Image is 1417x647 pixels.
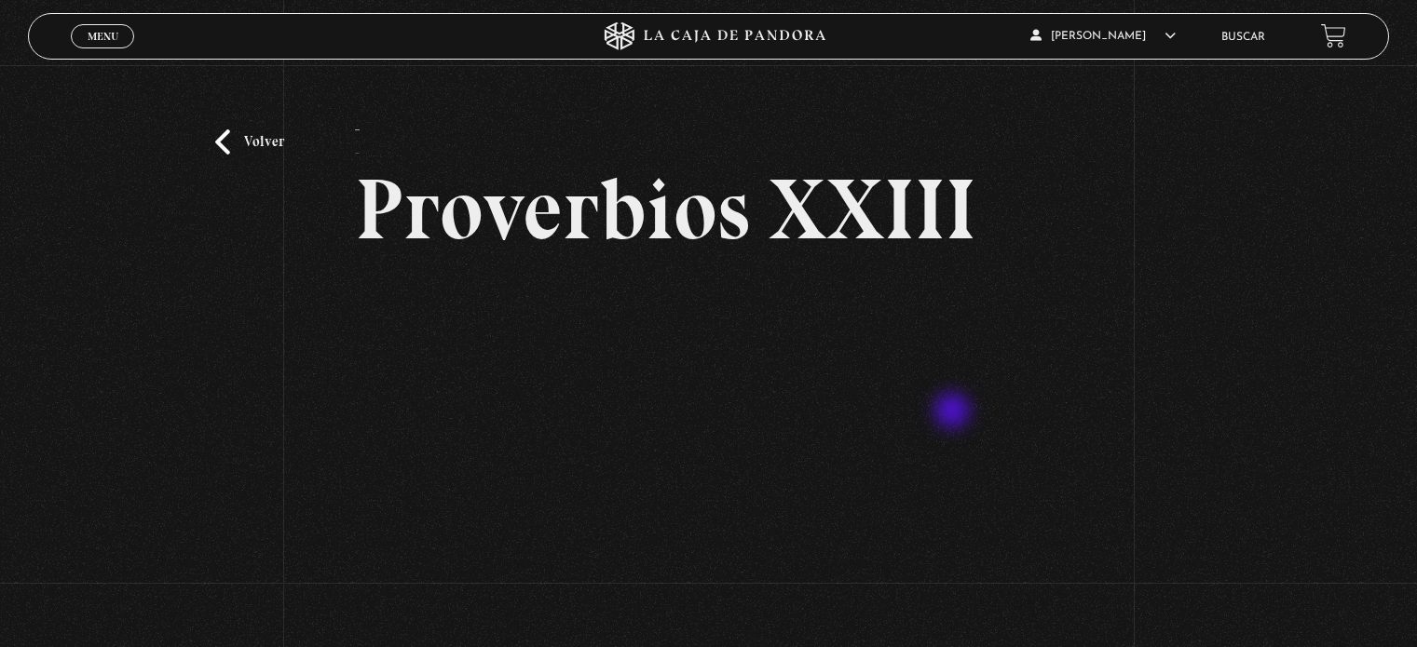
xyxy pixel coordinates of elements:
[355,167,1062,252] h2: Proverbios XXIII
[215,129,284,155] a: Volver
[355,129,360,167] p: -
[1221,32,1265,43] a: Buscar
[1321,23,1346,48] a: View your shopping cart
[81,47,125,60] span: Cerrar
[88,31,118,42] span: Menu
[1030,31,1176,42] span: [PERSON_NAME]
